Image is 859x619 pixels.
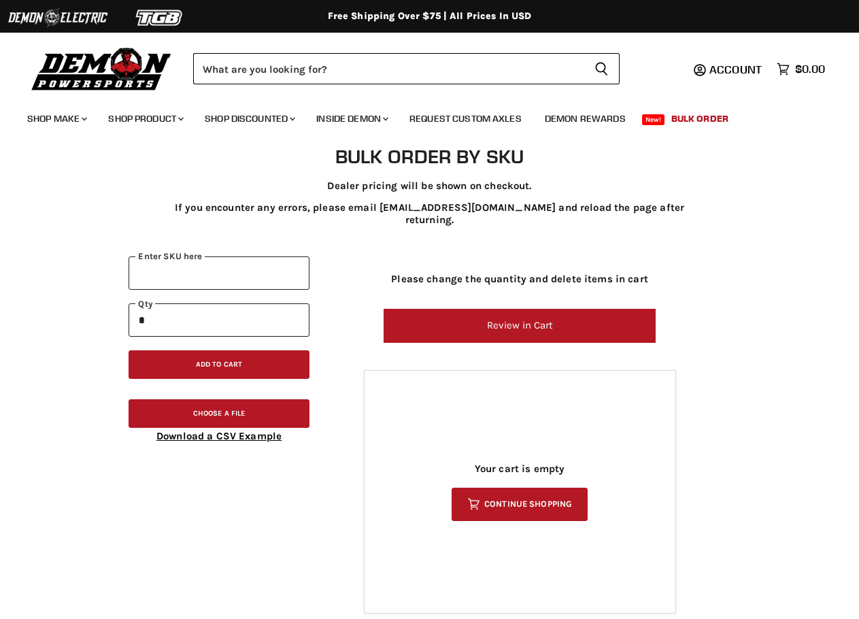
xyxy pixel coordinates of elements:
[642,114,665,125] span: New!
[452,463,588,475] p: Your cart is empty
[703,63,770,76] a: Account
[17,105,95,133] a: Shop Make
[795,63,825,76] span: $0.00
[709,63,762,76] span: Account
[391,273,648,285] p: Please change the quantity and delete items in cart
[7,5,109,31] img: Demon Electric Logo 2
[195,105,303,133] a: Shop Discounted
[193,53,584,84] input: Search
[129,350,309,379] label: Add to Cart
[306,105,397,133] a: Inside Demon
[156,180,703,192] p: Dealer pricing will be shown on checkout.
[193,53,620,84] form: Product
[27,44,176,93] img: Demon Powersports
[129,399,309,428] label: Choose a file
[156,146,703,167] h1: Bulk Order by SKU
[109,5,211,31] img: TGB Logo 2
[156,430,282,442] a: Download a CSV Example
[661,105,739,133] a: Bulk Order
[384,309,656,343] button: Review in Cart
[584,53,620,84] button: Search
[399,105,532,133] a: Request Custom Axles
[384,295,656,343] a: Review in Cart
[156,202,703,226] p: If you encounter any errors, please email [EMAIL_ADDRESS][DOMAIN_NAME] and reload the page after ...
[17,99,822,133] ul: Main menu
[535,105,636,133] a: Demon Rewards
[452,488,588,521] a: Continue shopping
[98,105,192,133] a: Shop Product
[770,59,832,79] a: $0.00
